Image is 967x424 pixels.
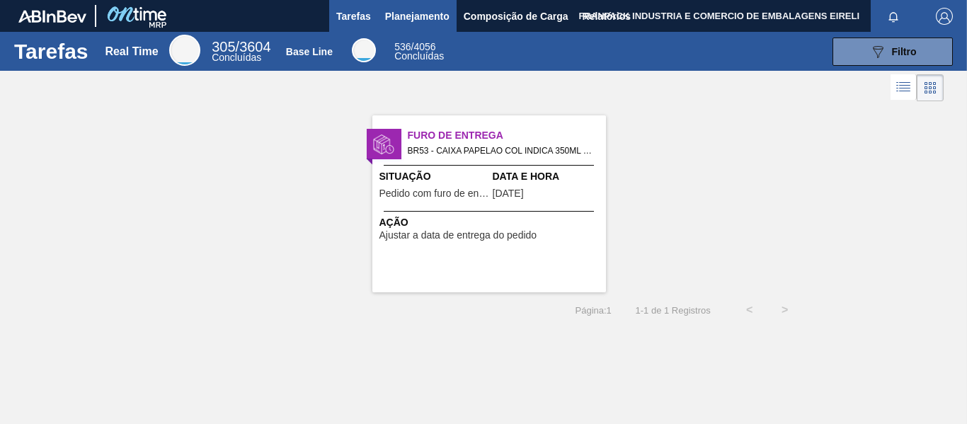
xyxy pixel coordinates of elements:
span: Ajustar a data de entrega do pedido [379,230,537,241]
h1: Tarefas [14,43,88,59]
span: 305 [212,39,235,55]
div: Base Line [352,38,376,62]
span: BR53 - CAIXA PAPELAO COL INDICA 350ML Pedido - 1976943 [408,143,595,159]
img: TNhmsLtSVTkK8tSr43FrP2fwEKptu5GPRR3wAAAABJRU5ErkJggg== [18,10,86,23]
span: 1 - 1 de 1 Registros [633,305,711,316]
div: Visão em Cards [917,74,944,101]
img: Logout [936,8,953,25]
button: Filtro [832,38,953,66]
span: Página : 1 [576,305,612,316]
span: Furo de Entrega [408,128,606,143]
div: Real Time [212,41,270,62]
div: Real Time [105,45,158,58]
div: Base Line [286,46,333,57]
div: Base Line [394,42,444,61]
span: 536 [394,41,411,52]
span: Concluídas [394,50,444,62]
span: Planejamento [385,8,450,25]
span: Tarefas [336,8,371,25]
span: 10/07/2025, [493,188,524,199]
span: Data e Hora [493,169,602,184]
span: Pedido com furo de entrega [379,188,489,199]
button: < [732,292,767,328]
button: Notificações [871,6,916,26]
span: / 4056 [394,41,435,52]
button: > [767,292,803,328]
span: / 3604 [212,39,270,55]
span: Ação [379,215,602,230]
span: Composição de Carga [464,8,568,25]
div: Visão em Lista [891,74,917,101]
span: Concluídas [212,52,261,63]
img: status [373,134,394,155]
span: Filtro [892,46,917,57]
span: Situação [379,169,489,184]
div: Real Time [169,35,200,66]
